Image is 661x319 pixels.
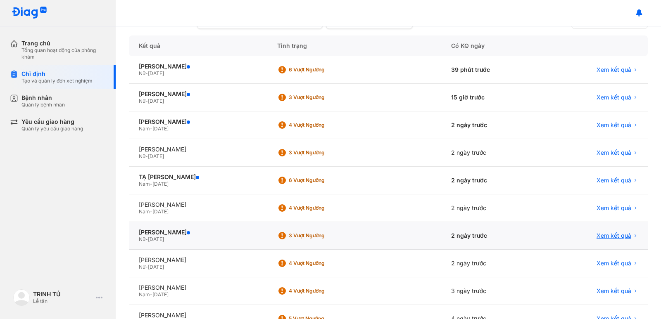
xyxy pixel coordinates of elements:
[21,70,93,78] div: Chỉ định
[148,236,164,242] span: [DATE]
[139,118,257,125] div: [PERSON_NAME]
[21,102,65,108] div: Quản lý bệnh nhân
[441,35,542,56] div: Có KQ ngày
[21,47,106,60] div: Tổng quan hoạt động của phòng khám
[145,153,148,159] span: -
[597,204,631,212] span: Xem kết quả
[597,94,631,101] span: Xem kết quả
[21,40,106,47] div: Trang chủ
[441,222,542,250] div: 2 ngày trước
[441,194,542,222] div: 2 ngày trước
[139,70,145,76] span: Nữ
[139,201,257,208] div: [PERSON_NAME]
[152,181,169,187] span: [DATE]
[139,90,257,98] div: [PERSON_NAME]
[139,98,145,104] span: Nữ
[33,291,93,298] div: TRINH TÚ
[33,298,93,305] div: Lễ tân
[289,94,355,101] div: 3 Vượt ngưỡng
[597,260,631,267] span: Xem kết quả
[289,122,355,128] div: 4 Vượt ngưỡng
[145,236,148,242] span: -
[597,121,631,129] span: Xem kết quả
[148,153,164,159] span: [DATE]
[289,260,355,267] div: 4 Vượt ngưỡng
[441,277,542,305] div: 3 ngày trước
[139,125,150,132] span: Nam
[21,118,83,125] div: Yêu cầu giao hàng
[145,70,148,76] span: -
[150,125,152,132] span: -
[139,312,257,319] div: [PERSON_NAME]
[139,181,150,187] span: Nam
[139,236,145,242] span: Nữ
[139,229,257,236] div: [PERSON_NAME]
[267,35,441,56] div: Tình trạng
[13,289,30,306] img: logo
[148,70,164,76] span: [DATE]
[145,264,148,270] span: -
[441,84,542,111] div: 15 giờ trước
[139,256,257,264] div: [PERSON_NAME]
[139,63,257,70] div: [PERSON_NAME]
[139,146,257,153] div: [PERSON_NAME]
[441,56,542,84] div: 39 phút trước
[139,291,150,298] span: Nam
[597,149,631,156] span: Xem kết quả
[441,250,542,277] div: 2 ngày trước
[139,173,257,181] div: TẠ [PERSON_NAME]
[289,149,355,156] div: 3 Vượt ngưỡng
[150,291,152,298] span: -
[152,208,169,215] span: [DATE]
[597,232,631,239] span: Xem kết quả
[597,66,631,73] span: Xem kết quả
[289,66,355,73] div: 6 Vượt ngưỡng
[289,232,355,239] div: 3 Vượt ngưỡng
[289,205,355,211] div: 4 Vượt ngưỡng
[150,181,152,187] span: -
[150,208,152,215] span: -
[12,7,47,19] img: logo
[139,284,257,291] div: [PERSON_NAME]
[152,291,169,298] span: [DATE]
[597,287,631,295] span: Xem kết quả
[145,98,148,104] span: -
[441,167,542,194] div: 2 ngày trước
[597,177,631,184] span: Xem kết quả
[21,125,83,132] div: Quản lý yêu cầu giao hàng
[289,288,355,294] div: 4 Vượt ngưỡng
[148,264,164,270] span: [DATE]
[152,125,169,132] span: [DATE]
[441,139,542,167] div: 2 ngày trước
[148,98,164,104] span: [DATE]
[139,208,150,215] span: Nam
[139,153,145,159] span: Nữ
[139,264,145,270] span: Nữ
[441,111,542,139] div: 2 ngày trước
[129,35,267,56] div: Kết quả
[289,177,355,184] div: 6 Vượt ngưỡng
[21,94,65,102] div: Bệnh nhân
[21,78,93,84] div: Tạo và quản lý đơn xét nghiệm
